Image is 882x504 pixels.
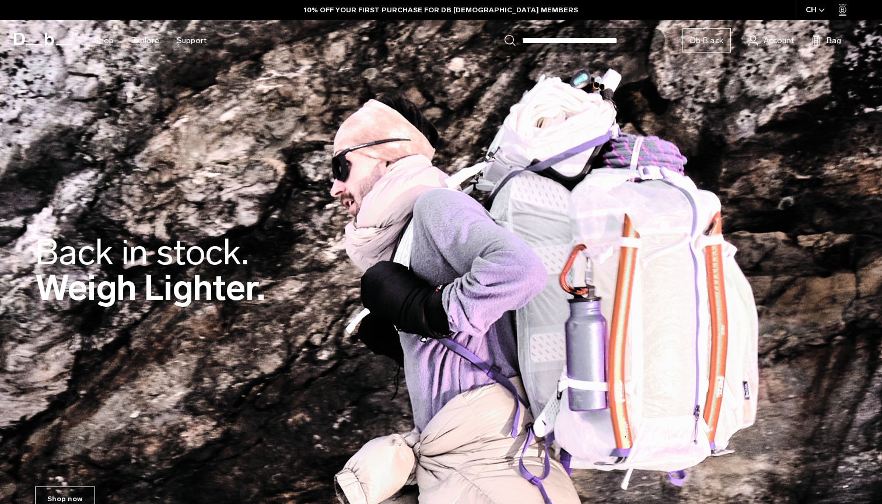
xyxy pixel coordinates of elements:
span: Back in stock. [35,231,249,274]
a: Explore [131,20,159,61]
a: Account [748,33,794,47]
span: Account [764,34,794,47]
h2: Weigh Lighter. [35,235,265,306]
span: Bag [827,34,841,47]
button: Bag [811,33,841,47]
a: Shop [94,20,114,61]
a: Support [177,20,206,61]
a: 10% OFF YOUR FIRST PURCHASE FOR DB [DEMOGRAPHIC_DATA] MEMBERS [304,5,578,15]
nav: Main Navigation [85,20,215,61]
a: Db Black [682,28,731,52]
